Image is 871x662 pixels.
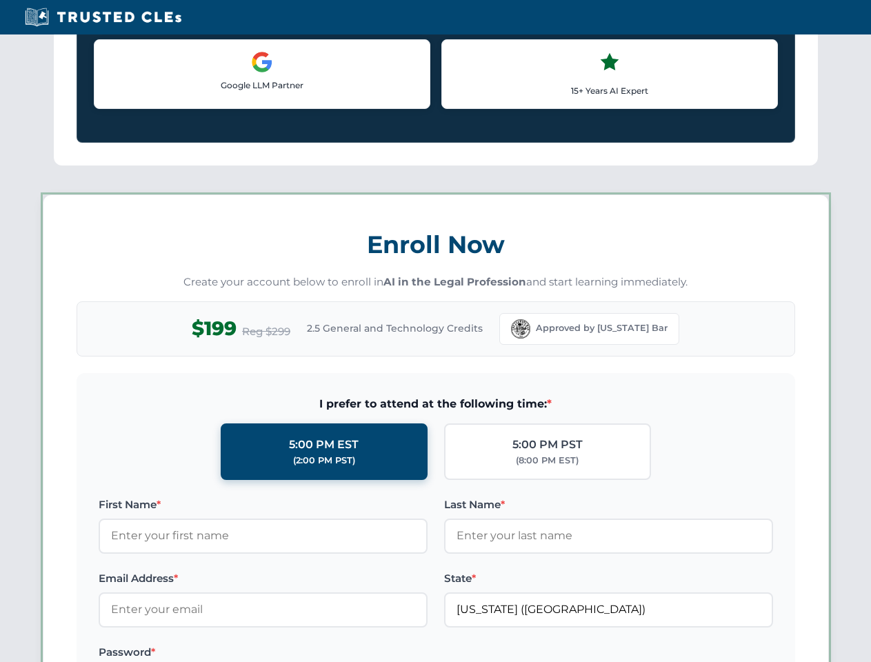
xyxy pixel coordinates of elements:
span: Approved by [US_STATE] Bar [536,321,668,335]
img: Florida Bar [511,319,530,339]
label: State [444,570,773,587]
input: Enter your first name [99,519,428,553]
span: $199 [192,313,237,344]
img: Google [251,51,273,73]
strong: AI in the Legal Profession [383,275,526,288]
label: First Name [99,496,428,513]
label: Email Address [99,570,428,587]
input: Enter your email [99,592,428,627]
span: Reg $299 [242,323,290,340]
h3: Enroll Now [77,223,795,266]
img: Trusted CLEs [21,7,186,28]
input: Enter your last name [444,519,773,553]
label: Password [99,644,428,661]
span: I prefer to attend at the following time: [99,395,773,413]
label: Last Name [444,496,773,513]
div: (2:00 PM PST) [293,454,355,468]
div: (8:00 PM EST) [516,454,579,468]
p: 15+ Years AI Expert [453,84,766,97]
p: Create your account below to enroll in and start learning immediately. [77,274,795,290]
span: 2.5 General and Technology Credits [307,321,483,336]
div: 5:00 PM EST [289,436,359,454]
p: Google LLM Partner [106,79,419,92]
input: Florida (FL) [444,592,773,627]
div: 5:00 PM PST [512,436,583,454]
